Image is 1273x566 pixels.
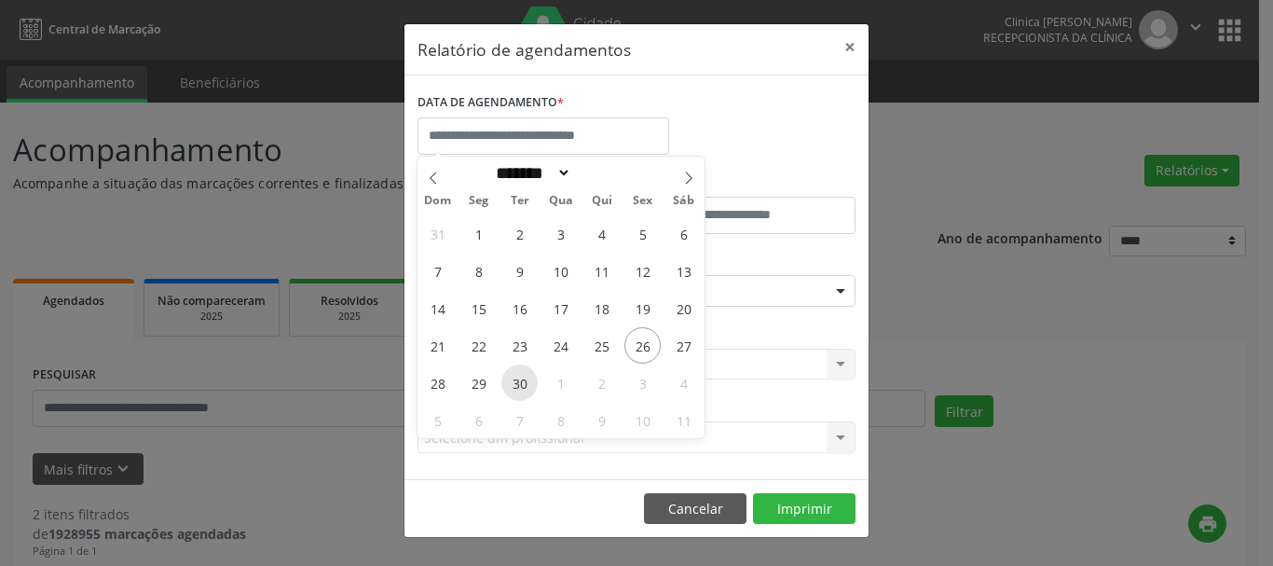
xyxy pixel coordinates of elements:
span: Setembro 23, 2025 [501,327,538,364]
span: Setembro 16, 2025 [501,290,538,326]
span: Setembro 4, 2025 [583,215,620,252]
span: Outubro 11, 2025 [665,402,702,438]
span: Outubro 4, 2025 [665,365,702,401]
span: Setembro 24, 2025 [542,327,579,364]
span: Sex [623,195,664,207]
span: Setembro 15, 2025 [460,290,497,326]
span: Outubro 3, 2025 [624,365,661,401]
span: Setembro 1, 2025 [460,215,497,252]
span: Setembro 29, 2025 [460,365,497,401]
input: Year [571,163,633,183]
span: Outubro 9, 2025 [583,402,620,438]
span: Setembro 10, 2025 [542,253,579,289]
span: Outubro 7, 2025 [501,402,538,438]
span: Setembro 18, 2025 [583,290,620,326]
span: Setembro 26, 2025 [624,327,661,364]
span: Qua [541,195,582,207]
span: Setembro 12, 2025 [624,253,661,289]
label: DATA DE AGENDAMENTO [417,89,564,117]
span: Setembro 5, 2025 [624,215,661,252]
span: Qui [582,195,623,207]
h5: Relatório de agendamentos [417,37,631,62]
span: Outubro 2, 2025 [583,365,620,401]
span: Setembro 14, 2025 [419,290,456,326]
span: Outubro 1, 2025 [542,365,579,401]
span: Setembro 8, 2025 [460,253,497,289]
span: Sáb [664,195,705,207]
span: Setembro 3, 2025 [542,215,579,252]
span: Setembro 21, 2025 [419,327,456,364]
select: Month [489,163,571,183]
span: Ter [500,195,541,207]
span: Setembro 2, 2025 [501,215,538,252]
span: Seg [459,195,500,207]
span: Setembro 22, 2025 [460,327,497,364]
button: Cancelar [644,493,746,525]
span: Setembro 28, 2025 [419,365,456,401]
span: Setembro 9, 2025 [501,253,538,289]
span: Setembro 6, 2025 [665,215,702,252]
button: Imprimir [753,493,856,525]
span: Setembro 19, 2025 [624,290,661,326]
span: Setembro 25, 2025 [583,327,620,364]
span: Agosto 31, 2025 [419,215,456,252]
span: Setembro 11, 2025 [583,253,620,289]
span: Outubro 10, 2025 [624,402,661,438]
span: Setembro 27, 2025 [665,327,702,364]
span: Setembro 30, 2025 [501,365,538,401]
label: ATÉ [641,168,856,197]
span: Setembro 13, 2025 [665,253,702,289]
span: Outubro 6, 2025 [460,402,497,438]
span: Setembro 20, 2025 [665,290,702,326]
span: Setembro 7, 2025 [419,253,456,289]
span: Outubro 5, 2025 [419,402,456,438]
span: Dom [417,195,459,207]
span: Outubro 8, 2025 [542,402,579,438]
span: Setembro 17, 2025 [542,290,579,326]
button: Close [831,24,869,70]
